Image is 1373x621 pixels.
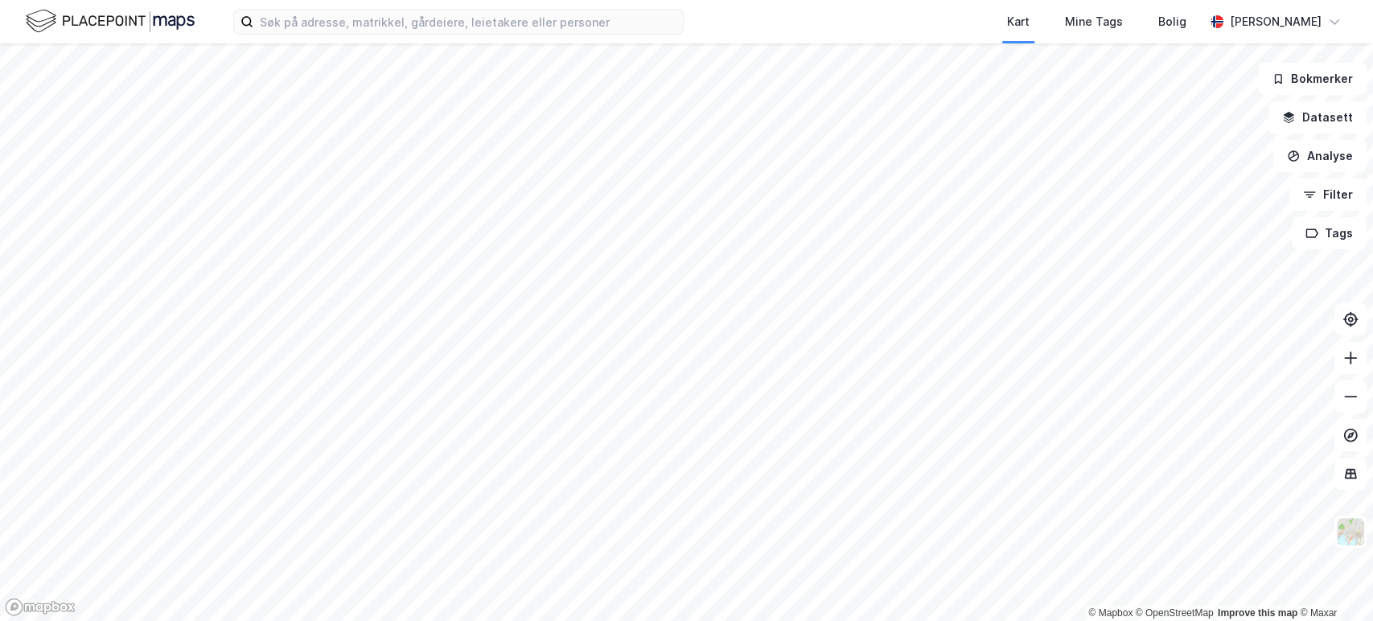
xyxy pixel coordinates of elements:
[1293,544,1373,621] iframe: Chat Widget
[1335,516,1366,547] img: Z
[1158,12,1186,31] div: Bolig
[5,598,76,616] a: Mapbox homepage
[1268,101,1367,134] button: Datasett
[1007,12,1030,31] div: Kart
[1088,607,1133,619] a: Mapbox
[1136,607,1214,619] a: OpenStreetMap
[1218,607,1297,619] a: Improve this map
[1230,12,1322,31] div: [PERSON_NAME]
[1292,217,1367,249] button: Tags
[1289,179,1367,211] button: Filter
[1258,63,1367,95] button: Bokmerker
[1065,12,1123,31] div: Mine Tags
[253,10,683,34] input: Søk på adresse, matrikkel, gårdeiere, leietakere eller personer
[1273,140,1367,172] button: Analyse
[1293,544,1373,621] div: Kontrollprogram for chat
[26,7,195,35] img: logo.f888ab2527a4732fd821a326f86c7f29.svg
